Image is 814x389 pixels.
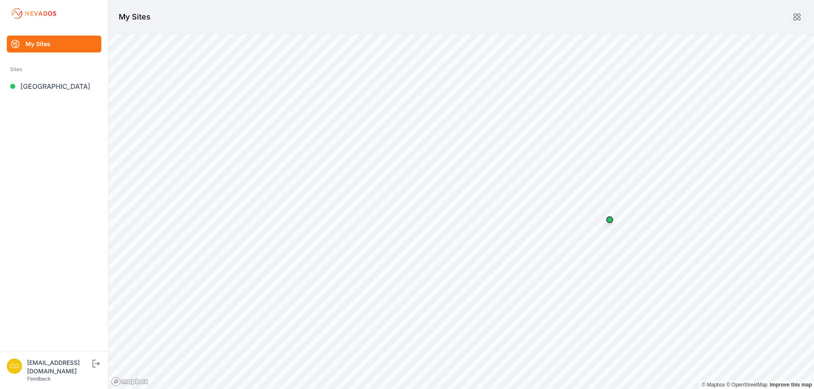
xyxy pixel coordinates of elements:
a: OpenStreetMap [726,382,767,388]
div: [EMAIL_ADDRESS][DOMAIN_NAME] [27,359,91,375]
canvas: Map [109,34,814,389]
a: [GEOGRAPHIC_DATA] [7,78,101,95]
div: Sites [10,64,98,74]
a: Mapbox [702,382,725,388]
img: Nevados [10,7,58,20]
div: Map marker [601,211,618,228]
img: controlroomoperator@invenergy.com [7,359,22,374]
h1: My Sites [119,11,151,23]
a: My Sites [7,36,101,52]
a: Map feedback [770,382,812,388]
a: Mapbox logo [111,377,148,386]
a: Feedback [27,375,51,382]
